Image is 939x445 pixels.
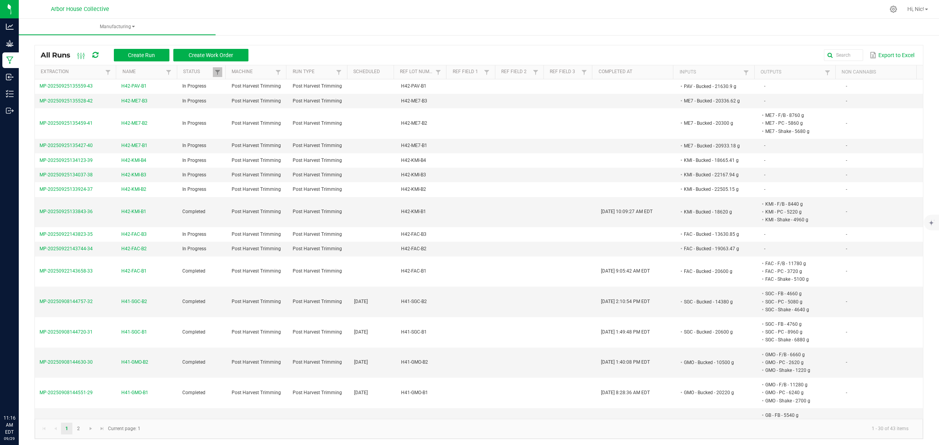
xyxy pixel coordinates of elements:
span: In Progress [182,98,206,104]
span: Create Run [128,52,155,58]
a: Completed AtSortable [599,69,671,75]
span: H41-GMO-B2 [121,359,148,366]
span: Post Harvest Trimming [293,231,342,237]
inline-svg: Manufacturing [6,56,14,64]
a: Ref Lot NumberSortable [400,69,434,75]
iframe: Resource center [8,382,31,406]
span: Post Harvest Trimming [232,299,281,304]
li: KMI - Bucked - 22505.15 g [683,185,747,193]
span: [DATE] 8:28:36 AM EDT [601,390,650,395]
span: MP-20250925133843-36 [40,209,93,214]
span: [DATE] 1:40:08 PM EDT [601,359,650,365]
span: Completed [182,329,205,335]
span: H41-SGC-B1 [401,329,427,335]
inline-svg: Analytics [6,23,14,31]
span: H42-FAC-B3 [401,231,426,237]
a: Filter [741,68,751,77]
span: H42-FAC-B2 [401,246,426,251]
button: Create Run [114,49,169,61]
span: Hi, Nic! [907,6,924,12]
span: Post Harvest Trimming [232,120,281,126]
span: H42-ME7-B3 [121,97,148,105]
span: Post Harvest Trimming [293,172,342,178]
li: FAC - Bucked - 20600 g [683,267,747,275]
span: H42-PAV-B1 [121,83,147,90]
li: ME7 - Shake - 5680 g [764,127,829,135]
span: Post Harvest Trimming [293,83,342,89]
span: Post Harvest Trimming [293,268,342,274]
inline-svg: Inventory [6,90,14,98]
span: In Progress [182,231,206,237]
a: Manufacturing [19,19,216,35]
span: H42-ME7-B2 [121,120,148,127]
li: GMO - Bucked - 10500 g [683,359,747,366]
span: H42-KMI-B1 [121,208,146,215]
span: MP-20250908144630-30 [40,359,93,365]
a: Filter [273,67,283,77]
a: Run TypeSortable [293,69,335,75]
span: MP-20250925135459-41 [40,120,93,126]
td: - [841,348,923,378]
td: - [759,227,841,242]
span: Post Harvest Trimming [293,359,342,365]
span: H42-PAV-B1 [401,83,426,89]
p: 09/29 [4,436,15,441]
span: Post Harvest Trimming [232,231,281,237]
td: - [841,182,923,197]
a: Page 1 [61,423,72,434]
inline-svg: Inbound [6,73,14,81]
kendo-pager-info: 1 - 30 of 43 items [145,422,915,435]
td: - [841,408,923,439]
a: Ref Field 2Sortable [501,69,531,75]
td: - [759,168,841,182]
a: Filter [482,67,491,77]
kendo-pager: Current page: 1 [35,419,923,439]
span: Post Harvest Trimming [232,83,281,89]
li: ME7 - Bucked - 20300 g [683,119,747,127]
span: Go to the next page [88,425,94,432]
span: H42-ME7-B1 [121,142,148,149]
span: [DATE] 10:09:27 AM EDT [601,209,653,214]
span: H42-ME7-B3 [401,98,427,104]
li: KMI - Bucked - 18620 g [683,208,747,216]
span: Completed [182,390,205,395]
span: MP-20250925133924-37 [40,187,93,192]
a: Filter [579,67,589,77]
span: Post Harvest Trimming [293,187,342,192]
span: H42-ME7-B1 [401,143,427,148]
td: - [841,227,923,242]
span: Post Harvest Trimming [232,329,281,335]
span: MP-20250925135427-40 [40,143,93,148]
inline-svg: Outbound [6,107,14,115]
span: H42-KMI-B1 [401,209,426,214]
span: Arbor House Collective [51,6,109,13]
td: - [841,197,923,228]
span: Post Harvest Trimming [293,246,342,251]
span: Post Harvest Trimming [293,158,342,163]
td: - [841,94,923,108]
span: Post Harvest Trimming [293,329,342,335]
span: H42-KMI-B3 [121,171,146,179]
span: [DATE] 9:05:42 AM EDT [601,268,650,274]
td: - [759,182,841,197]
span: Create Work Order [189,52,233,58]
span: In Progress [182,246,206,251]
span: Completed [182,209,205,214]
span: Post Harvest Trimming [293,390,342,395]
span: Completed [182,268,205,274]
li: SGC - Shake - 6880 g [764,336,829,344]
a: ScheduledSortable [353,69,391,75]
span: H42-KMI-B2 [121,186,146,193]
li: SGC - Bucked - 20600 g [683,328,747,336]
li: GB - FB - 5540 g [764,411,829,419]
li: FAC - Shake - 5100 g [764,275,829,283]
td: - [759,139,841,153]
li: GMO - Bucked - 20220 g [683,389,747,397]
span: Post Harvest Trimming [232,143,281,148]
button: Export to Excel [868,48,916,62]
span: Post Harvest Trimming [293,209,342,214]
li: ME7 - Bucked - 20933.18 g [683,142,747,150]
span: Post Harvest Trimming [232,158,281,163]
td: - [841,79,923,94]
td: - [841,257,923,287]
